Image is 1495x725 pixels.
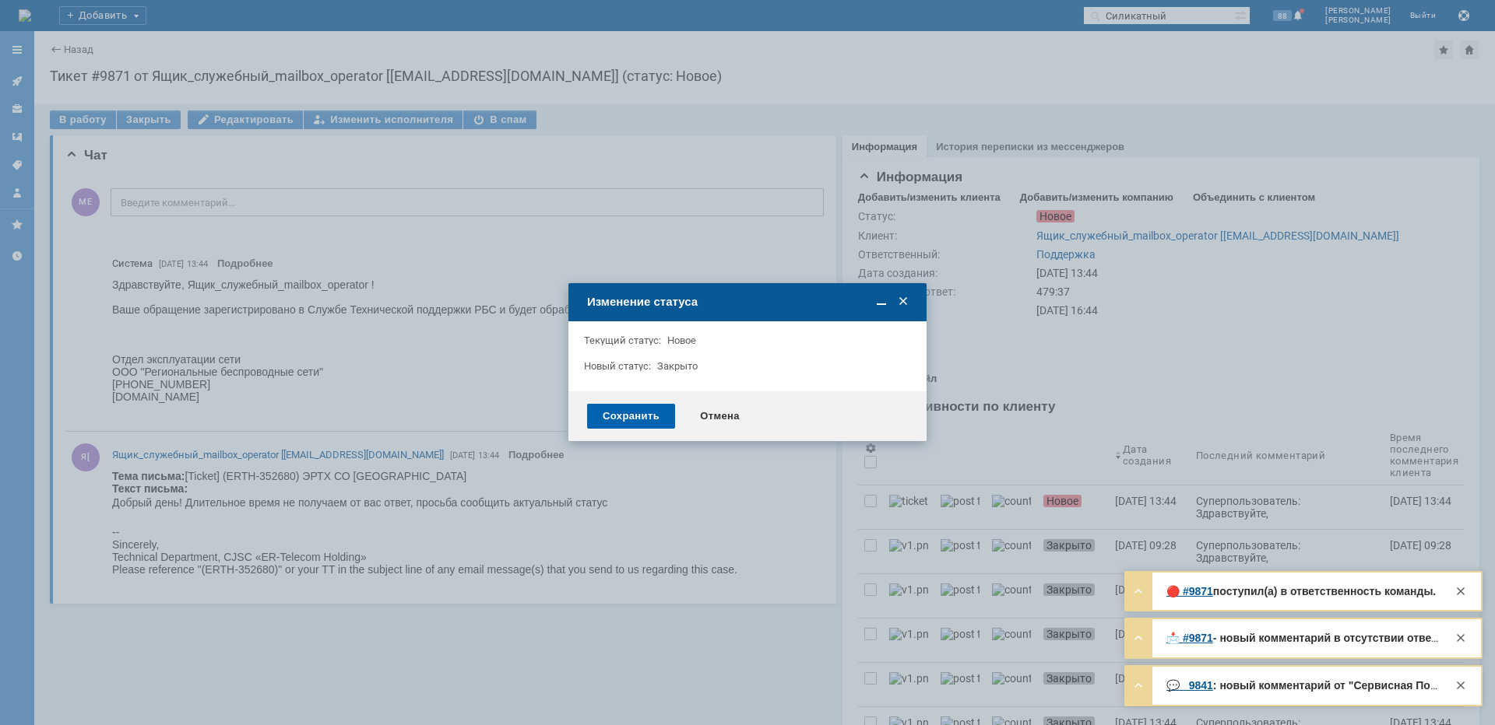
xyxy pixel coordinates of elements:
div: Развернуть [1129,629,1148,647]
label: Текущий статус: [584,334,661,346]
a: 💬 9841 [1166,679,1213,692]
strong: поступил(а) в ответственность команды. [1213,585,1436,597]
div: Закрыть [1451,629,1470,647]
div: Закрыть [1451,676,1470,695]
a: 📩 #9871 [1166,632,1213,644]
span: Закрыть [895,294,911,310]
div: Изменение статуса [587,295,911,309]
div: Развернуть [1129,582,1148,601]
a: 🔴 #9871 [1166,585,1213,597]
span: Свернуть (Ctrl + M) [874,294,889,310]
div: Здравствуйте, Ящик_служебный_mailbox_operator ! Ваше обращение зарегистрировано в Службе Техничес... [1166,632,1440,645]
label: Новый статус: [584,360,651,372]
span: Новое [667,334,696,346]
div: Развернуть [1129,676,1148,695]
div: Закрыть [1451,582,1470,601]
span: Закрыто [657,360,698,372]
